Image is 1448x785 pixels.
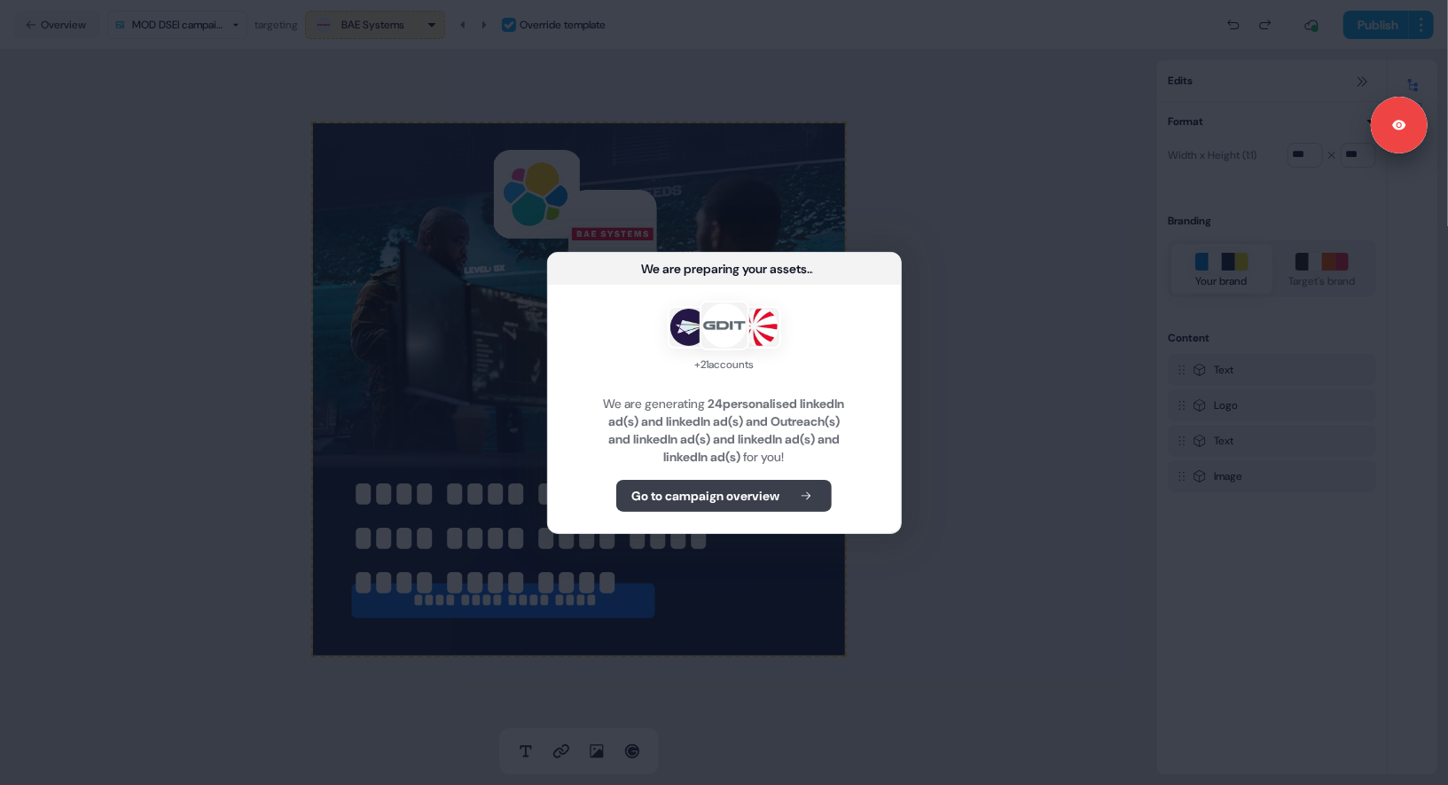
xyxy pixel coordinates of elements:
[616,480,832,512] button: Go to campaign overview
[608,396,845,465] b: 24 personalised linkedIn ad(s) and linkedIn ad(s) and Outreach(s) and linkedIn ad(s) and linkedIn...
[631,487,779,505] b: Go to campaign overview
[668,356,781,373] div: + 21 accounts
[807,260,813,278] div: ...
[641,260,807,278] div: We are preparing your assets
[569,395,880,466] div: We are generating for you!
